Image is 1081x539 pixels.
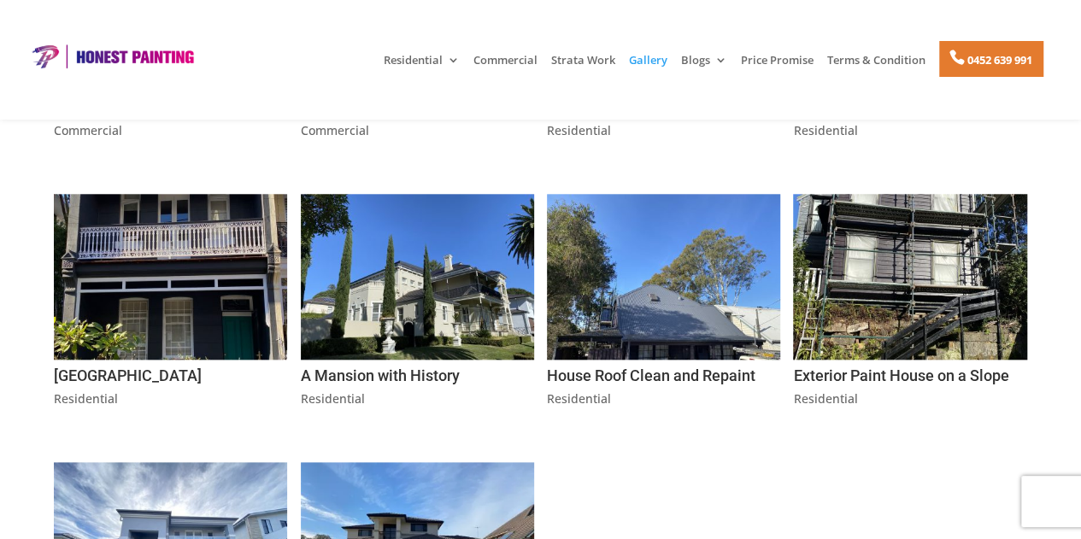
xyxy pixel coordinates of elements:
[54,194,287,360] img: Inner West Terrace House
[939,41,1043,76] a: 0452 639 991
[54,390,118,407] a: Residential
[301,122,369,138] a: Commercial
[681,54,727,83] a: Blogs
[547,366,755,384] a: House Roof Clean and Repaint
[54,366,202,384] a: [GEOGRAPHIC_DATA]
[547,390,611,407] a: Residential
[473,54,538,83] a: Commercial
[54,122,122,138] a: Commercial
[741,54,814,83] a: Price Promise
[547,194,780,360] img: House Roof Clean and Repaint
[301,194,534,360] img: A Mansion with History
[629,54,667,83] a: Gallery
[793,122,857,138] a: Residential
[384,54,460,83] a: Residential
[793,366,1008,384] a: Exterior Paint House on a Slope
[793,390,857,407] a: Residential
[301,390,365,407] a: Residential
[301,366,460,384] a: A Mansion with History
[793,194,1026,360] img: Exterior Paint House on a Slope
[26,44,198,69] img: Honest Painting
[547,122,611,138] a: Residential
[551,54,615,83] a: Strata Work
[827,54,925,83] a: Terms & Condition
